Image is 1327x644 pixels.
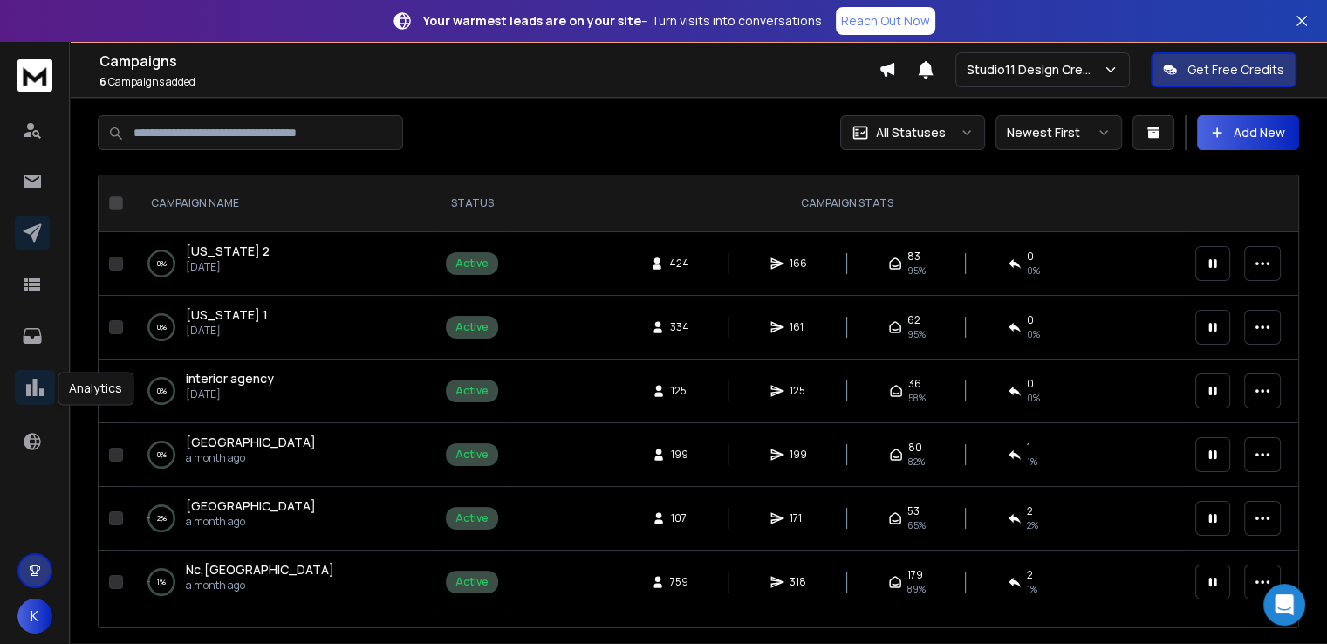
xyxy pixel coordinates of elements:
[157,573,166,591] p: 1 %
[130,487,435,551] td: 2%[GEOGRAPHIC_DATA]a month ago
[1027,582,1037,596] span: 1 %
[423,12,641,29] strong: Your warmest leads are on your site
[186,451,316,465] p: a month ago
[907,327,926,341] span: 95 %
[670,320,689,334] span: 334
[1187,61,1284,79] p: Get Free Credits
[99,74,106,89] span: 6
[186,579,334,593] p: a month ago
[907,313,920,327] span: 62
[455,511,489,525] div: Active
[1027,568,1033,582] span: 2
[1027,377,1034,391] span: 0
[130,296,435,360] td: 0%[US_STATE] 1[DATE]
[790,384,807,398] span: 125
[908,391,926,405] span: 58 %
[907,250,920,264] span: 83
[509,175,1185,232] th: CAMPAIGN STATS
[186,243,270,260] a: [US_STATE] 2
[435,175,509,232] th: STATUS
[186,387,274,401] p: [DATE]
[17,59,52,92] img: logo
[1027,250,1034,264] span: 0
[841,12,930,30] p: Reach Out Now
[671,448,688,462] span: 199
[1027,391,1040,405] span: 0 %
[908,441,922,455] span: 80
[669,257,689,271] span: 424
[670,575,688,589] span: 759
[99,75,879,89] p: Campaigns added
[967,61,1103,79] p: Studio11 Design Creative
[908,377,921,391] span: 36
[186,497,316,515] a: [GEOGRAPHIC_DATA]
[423,12,822,30] p: – Turn visits into conversations
[157,510,167,527] p: 2 %
[907,582,926,596] span: 89 %
[186,370,274,387] span: interior agency
[1027,518,1038,532] span: 2 %
[130,551,435,614] td: 1%Nc,[GEOGRAPHIC_DATA]a month ago
[186,434,316,451] a: [GEOGRAPHIC_DATA]
[1027,455,1037,469] span: 1 %
[1027,264,1040,277] span: 0 %
[186,324,268,338] p: [DATE]
[186,515,316,529] p: a month ago
[186,434,316,450] span: [GEOGRAPHIC_DATA]
[907,504,920,518] span: 53
[1027,313,1034,327] span: 0
[671,384,688,398] span: 125
[186,370,274,387] a: interior agency
[58,372,133,405] div: Analytics
[455,448,489,462] div: Active
[186,306,268,324] a: [US_STATE] 1
[1027,327,1040,341] span: 0 %
[130,423,435,487] td: 0%[GEOGRAPHIC_DATA]a month ago
[186,260,270,274] p: [DATE]
[790,257,807,271] span: 166
[907,264,926,277] span: 95 %
[157,255,167,272] p: 0 %
[790,575,807,589] span: 318
[186,306,268,323] span: [US_STATE] 1
[907,568,923,582] span: 179
[186,243,270,259] span: [US_STATE] 2
[1197,115,1299,150] button: Add New
[186,497,316,514] span: [GEOGRAPHIC_DATA]
[1263,584,1305,626] div: Open Intercom Messenger
[790,448,807,462] span: 199
[995,115,1122,150] button: Newest First
[130,175,435,232] th: CAMPAIGN NAME
[157,446,167,463] p: 0 %
[99,51,879,72] h1: Campaigns
[790,320,807,334] span: 161
[186,561,334,579] a: Nc,[GEOGRAPHIC_DATA]
[671,511,688,525] span: 107
[17,599,52,634] button: K
[907,518,926,532] span: 65 %
[1151,52,1296,87] button: Get Free Credits
[908,455,925,469] span: 82 %
[455,575,489,589] div: Active
[455,384,489,398] div: Active
[130,232,435,296] td: 0%[US_STATE] 2[DATE]
[836,7,935,35] a: Reach Out Now
[157,319,167,336] p: 0 %
[157,382,167,400] p: 0 %
[1027,504,1033,518] span: 2
[455,320,489,334] div: Active
[455,257,489,271] div: Active
[790,511,807,525] span: 171
[130,360,435,423] td: 0%interior agency[DATE]
[876,124,946,141] p: All Statuses
[1027,441,1030,455] span: 1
